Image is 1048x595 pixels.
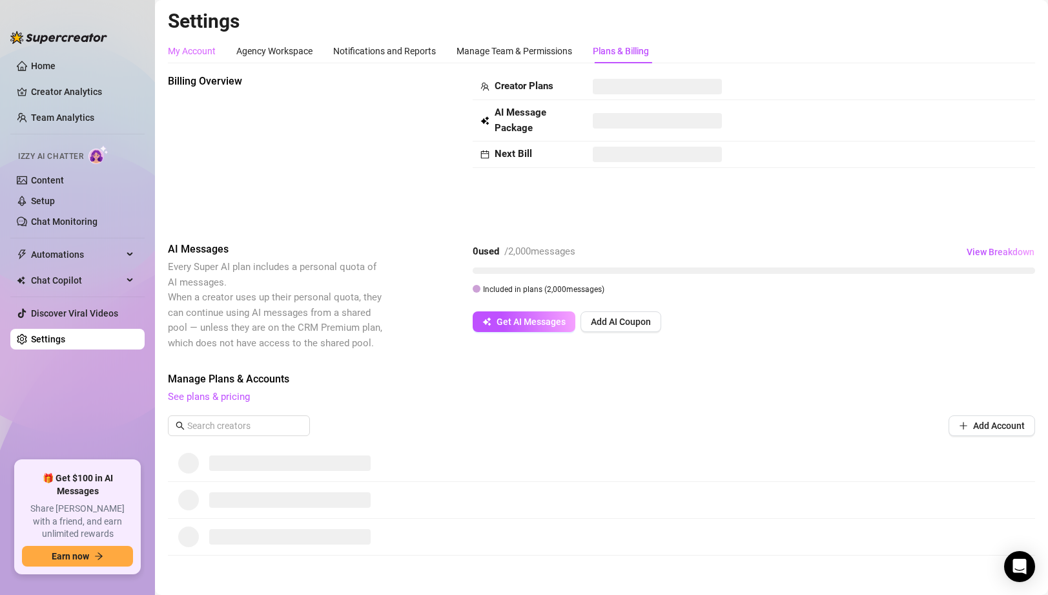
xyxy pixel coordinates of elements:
span: Every Super AI plan includes a personal quota of AI messages. When a creator uses up their person... [168,261,382,349]
h2: Settings [168,9,1035,34]
strong: Next Bill [495,148,532,160]
strong: Creator Plans [495,80,553,92]
button: Add Account [949,415,1035,436]
a: Settings [31,334,65,344]
span: Share [PERSON_NAME] with a friend, and earn unlimited rewards [22,503,133,541]
a: Creator Analytics [31,81,134,102]
div: Plans & Billing [593,44,649,58]
button: Earn nowarrow-right [22,546,133,567]
img: Chat Copilot [17,276,25,285]
a: Setup [31,196,55,206]
a: See plans & pricing [168,391,250,402]
span: thunderbolt [17,249,27,260]
button: Add AI Coupon [581,311,661,332]
span: Manage Plans & Accounts [168,371,1035,387]
a: Team Analytics [31,112,94,123]
a: Home [31,61,56,71]
span: Chat Copilot [31,270,123,291]
span: Add AI Coupon [591,317,651,327]
span: 🎁 Get $100 in AI Messages [22,472,133,497]
a: Discover Viral Videos [31,308,118,318]
span: plus [959,421,968,430]
span: calendar [480,150,489,159]
a: Content [31,175,64,185]
span: Get AI Messages [497,317,566,327]
span: / 2,000 messages [504,245,575,257]
strong: AI Message Package [495,107,546,134]
img: logo-BBDzfeDw.svg [10,31,107,44]
div: My Account [168,44,216,58]
span: View Breakdown [967,247,1034,257]
img: AI Chatter [88,145,108,164]
span: AI Messages [168,242,385,257]
span: Billing Overview [168,74,385,89]
span: Add Account [973,421,1025,431]
span: Izzy AI Chatter [18,151,83,163]
button: View Breakdown [966,242,1035,262]
span: Automations [31,244,123,265]
strong: 0 used [473,245,499,257]
div: Open Intercom Messenger [1004,551,1035,582]
div: Manage Team & Permissions [457,44,572,58]
input: Search creators [187,419,292,433]
span: search [176,421,185,430]
div: Agency Workspace [236,44,313,58]
button: Get AI Messages [473,311,575,332]
span: arrow-right [94,552,103,561]
span: Earn now [52,551,89,561]
a: Chat Monitoring [31,216,98,227]
div: Notifications and Reports [333,44,436,58]
span: team [480,82,489,91]
span: Included in plans ( 2,000 messages) [483,285,604,294]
